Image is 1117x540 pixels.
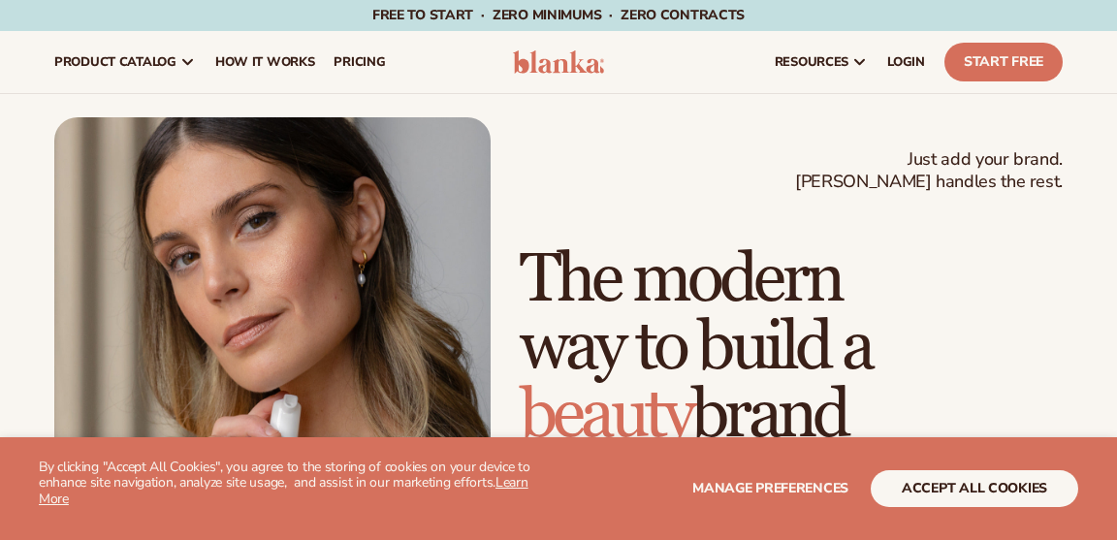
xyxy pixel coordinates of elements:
p: By clicking "Accept All Cookies", you agree to the storing of cookies on your device to enhance s... [39,460,558,508]
a: Start Free [944,43,1063,81]
button: Manage preferences [692,470,848,507]
span: pricing [334,54,385,70]
span: How It Works [215,54,315,70]
a: How It Works [206,31,325,93]
a: resources [765,31,878,93]
span: Free to start · ZERO minimums · ZERO contracts [372,6,745,24]
img: logo [513,50,603,74]
span: LOGIN [887,54,925,70]
a: LOGIN [878,31,935,93]
span: Manage preferences [692,479,848,497]
h1: The modern way to build a brand [520,246,1063,450]
span: beauty [520,374,691,457]
span: resources [775,54,848,70]
a: product catalog [45,31,206,93]
span: product catalog [54,54,176,70]
button: accept all cookies [871,470,1078,507]
a: pricing [324,31,395,93]
span: Just add your brand. [PERSON_NAME] handles the rest. [795,148,1063,194]
a: Learn More [39,473,528,508]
